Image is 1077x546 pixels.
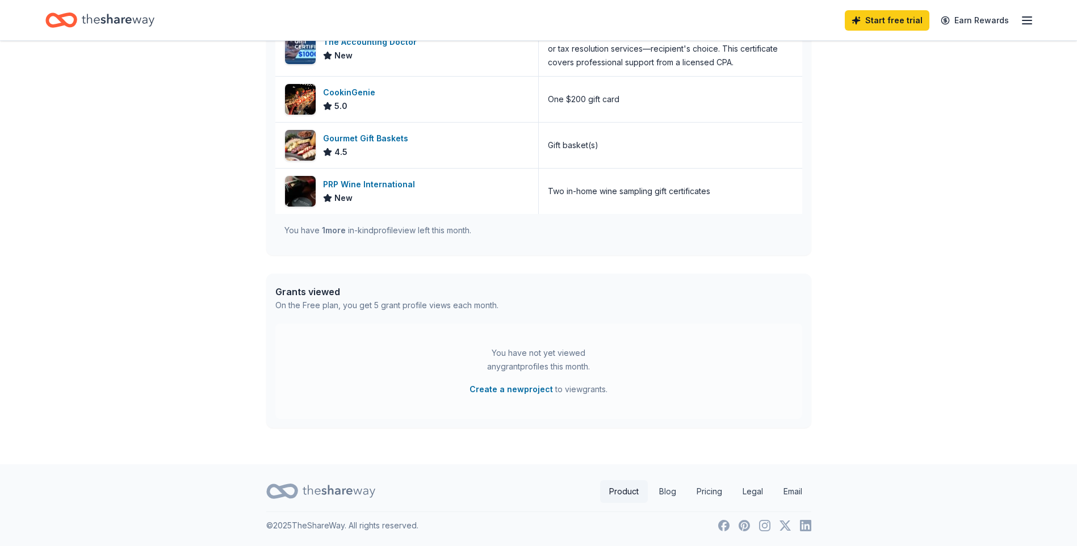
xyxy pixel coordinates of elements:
span: 1 more [322,225,346,235]
div: Grants viewed [275,285,498,299]
img: Image for The Accounting Doctor [285,33,316,64]
div: Gourmet Gift Baskets [323,132,413,145]
div: One $200 gift card [548,93,619,106]
p: © 2025 TheShareWay. All rights reserved. [266,519,418,532]
div: PRP Wine International [323,178,420,191]
a: Pricing [688,480,731,503]
div: Two in-home wine sampling gift certificates [548,184,710,198]
span: 5.0 [334,99,347,113]
span: New [334,49,353,62]
div: You have not yet viewed any grant profiles this month. [468,346,610,373]
img: Image for Gourmet Gift Baskets [285,130,316,161]
a: Earn Rewards [934,10,1016,31]
div: On the Free plan, you get 5 grant profile views each month. [275,299,498,312]
div: CookinGenie [323,86,380,99]
a: Email [774,480,811,503]
div: Gift basket(s) [548,138,598,152]
a: Legal [734,480,772,503]
a: Home [45,7,154,33]
span: to view grants . [470,383,607,396]
div: A $1,000 Gift Certificate redeemable for expert tax preparation or tax resolution services—recipi... [548,28,793,69]
button: Create a newproject [470,383,553,396]
img: Image for PRP Wine International [285,176,316,207]
div: The Accounting Doctor [323,35,421,49]
span: 4.5 [334,145,347,159]
span: New [334,191,353,205]
img: Image for CookinGenie [285,84,316,115]
a: Blog [650,480,685,503]
a: Start free trial [845,10,929,31]
a: Product [600,480,648,503]
nav: quick links [600,480,811,503]
div: You have in-kind profile view left this month. [284,224,471,237]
